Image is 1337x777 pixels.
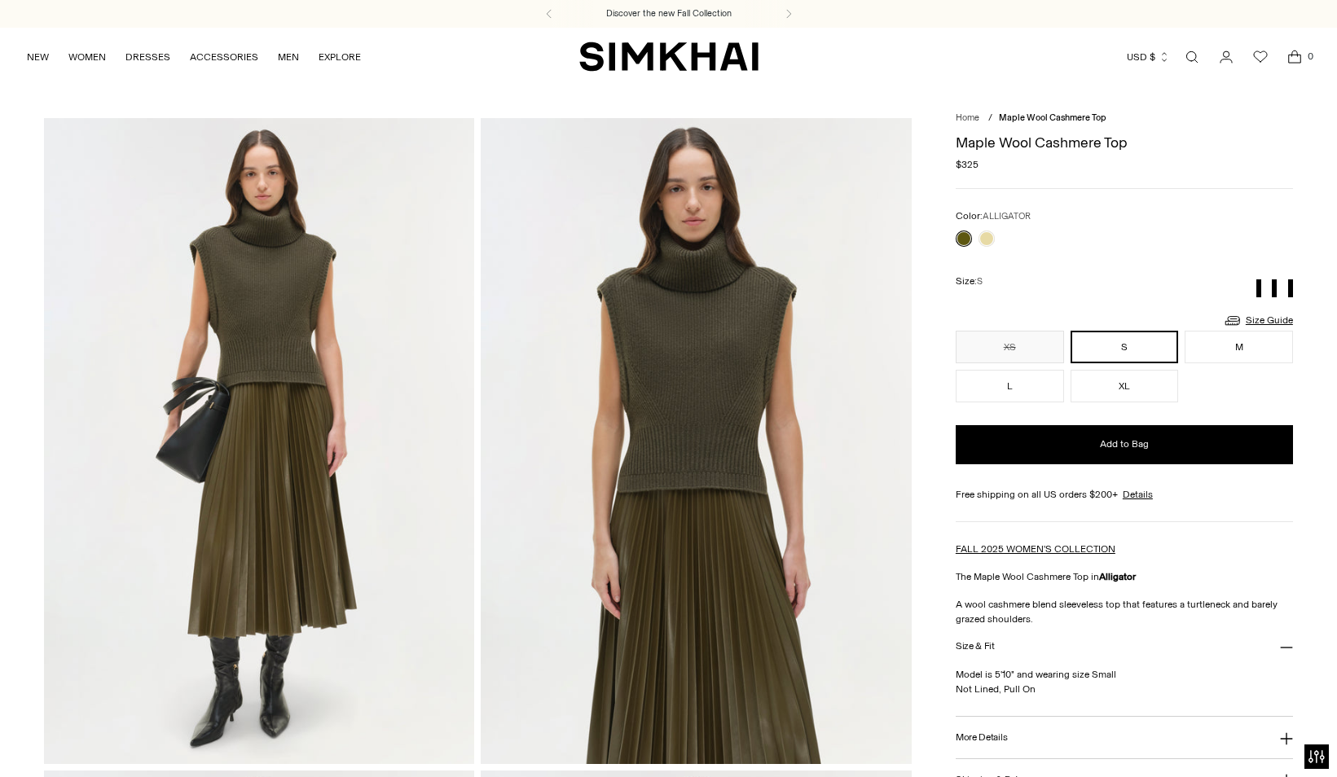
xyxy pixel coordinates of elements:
h3: More Details [956,732,1007,743]
a: DRESSES [125,39,170,75]
a: WOMEN [68,39,106,75]
a: ACCESSORIES [190,39,258,75]
div: Free shipping on all US orders $200+ [956,487,1293,502]
span: Add to Bag [1100,437,1149,451]
label: Size: [956,274,983,289]
span: 0 [1303,49,1317,64]
button: XL [1071,370,1179,402]
img: Maple Wool Cashmere Top [44,118,474,763]
a: Discover the new Fall Collection [606,7,732,20]
a: SIMKHAI [579,41,759,72]
a: Wishlist [1244,41,1277,73]
p: The Maple Wool Cashmere Top in [956,569,1293,584]
a: FALL 2025 WOMEN'S COLLECTION [956,543,1115,555]
a: Open search modal [1176,41,1208,73]
span: S [977,276,983,287]
p: A wool cashmere blend sleeveless top that features a turtleneck and barely grazed shoulders. [956,597,1293,626]
a: Home [956,112,979,123]
a: MEN [278,39,299,75]
h1: Maple Wool Cashmere Top [956,135,1293,150]
button: USD $ [1127,39,1170,75]
a: EXPLORE [319,39,361,75]
a: NEW [27,39,49,75]
button: M [1185,331,1293,363]
button: Size & Fit [956,626,1293,668]
span: Maple Wool Cashmere Top [999,112,1106,123]
strong: Alligator [1099,571,1136,582]
a: Details [1123,487,1153,502]
button: More Details [956,717,1293,758]
a: Go to the account page [1210,41,1242,73]
nav: breadcrumbs [956,112,1293,125]
span: ALLIGATOR [983,211,1031,222]
a: Open cart modal [1278,41,1311,73]
img: Maple Wool Cashmere Top [481,118,911,763]
p: Model is 5'10" and wearing size Small Not Lined, Pull On [956,667,1293,696]
h3: Size & Fit [956,641,995,652]
span: $325 [956,157,979,172]
div: / [988,112,992,125]
a: Size Guide [1223,310,1293,331]
button: Add to Bag [956,425,1293,464]
label: Color: [956,209,1031,224]
button: XS [956,331,1064,363]
button: L [956,370,1064,402]
button: S [1071,331,1179,363]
